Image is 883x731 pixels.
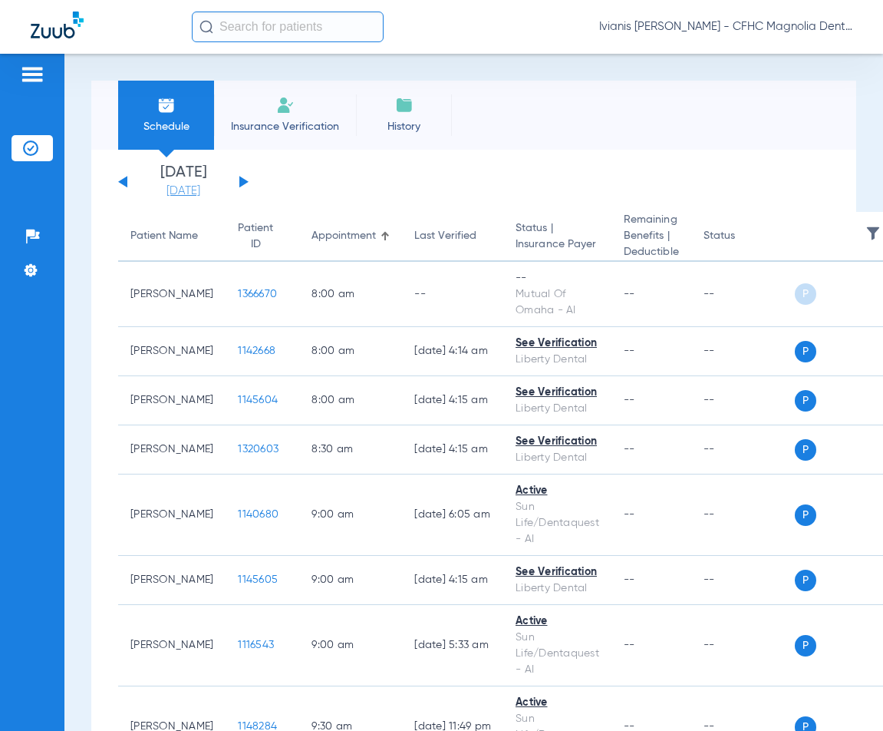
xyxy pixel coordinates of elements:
div: Liberty Dental [516,352,599,368]
div: Appointment [311,228,390,244]
img: Schedule [157,96,176,114]
div: See Verification [516,564,599,580]
div: See Verification [516,336,599,352]
img: Zuub Logo [31,12,84,38]
span: P [795,390,816,412]
span: Insurance Verification [226,119,344,134]
span: 1145604 [238,395,278,405]
div: Active [516,483,599,499]
span: P [795,439,816,461]
span: -- [624,395,635,405]
div: Patient Name [130,228,213,244]
img: filter.svg [865,226,881,241]
td: [PERSON_NAME] [118,425,226,475]
img: Manual Insurance Verification [276,96,295,114]
span: P [795,283,816,305]
span: P [795,635,816,657]
th: Status [691,212,795,262]
div: Sun Life/Dentaquest - AI [516,630,599,678]
div: -- [516,270,599,286]
div: Patient ID [238,220,273,253]
td: -- [691,556,795,605]
span: 1145605 [238,574,278,585]
div: Active [516,614,599,630]
td: -- [691,475,795,556]
span: P [795,341,816,362]
td: [PERSON_NAME] [118,475,226,556]
td: [DATE] 4:15 AM [402,376,503,425]
td: 9:00 AM [299,605,402,686]
li: [DATE] [137,165,229,199]
span: -- [624,574,635,585]
span: 1116543 [238,640,274,650]
div: Appointment [311,228,376,244]
a: [DATE] [137,184,229,199]
td: 8:00 AM [299,327,402,376]
td: -- [691,327,795,376]
div: Last Verified [414,228,476,244]
img: hamburger-icon [20,65,44,84]
span: -- [624,346,635,356]
span: Insurance Payer [516,237,599,253]
td: 9:00 AM [299,475,402,556]
span: -- [624,509,635,520]
td: [PERSON_NAME] [118,327,226,376]
td: -- [402,262,503,327]
span: Ivianis [PERSON_NAME] - CFHC Magnolia Dental [599,19,852,35]
div: Last Verified [414,228,491,244]
span: -- [624,289,635,299]
th: Remaining Benefits | [611,212,691,262]
div: Liberty Dental [516,580,599,597]
span: -- [624,640,635,650]
td: [DATE] 4:15 AM [402,425,503,475]
td: 8:00 AM [299,376,402,425]
td: [DATE] 4:14 AM [402,327,503,376]
td: 8:00 AM [299,262,402,327]
img: History [395,96,413,114]
td: [DATE] 6:05 AM [402,475,503,556]
div: Active [516,695,599,711]
span: History [367,119,440,134]
td: 8:30 AM [299,425,402,475]
span: 1142668 [238,346,275,356]
td: -- [691,376,795,425]
div: Mutual Of Omaha - AI [516,286,599,319]
td: [DATE] 5:33 AM [402,605,503,686]
div: See Verification [516,434,599,450]
div: Liberty Dental [516,450,599,466]
td: [PERSON_NAME] [118,262,226,327]
img: Search Icon [199,20,213,34]
td: [PERSON_NAME] [118,556,226,605]
div: Sun Life/Dentaquest - AI [516,499,599,547]
span: -- [624,444,635,455]
div: Liberty Dental [516,401,599,417]
span: Deductible [624,244,679,260]
td: [PERSON_NAME] [118,605,226,686]
div: Patient ID [238,220,287,253]
td: 9:00 AM [299,556,402,605]
td: [PERSON_NAME] [118,376,226,425]
td: -- [691,425,795,475]
span: P [795,570,816,591]
td: [DATE] 4:15 AM [402,556,503,605]
span: 1140680 [238,509,278,520]
span: 1366670 [238,289,277,299]
span: P [795,504,816,526]
span: Schedule [130,119,203,134]
input: Search for patients [192,12,384,42]
td: -- [691,605,795,686]
span: 1320603 [238,444,278,455]
td: -- [691,262,795,327]
th: Status | [503,212,611,262]
div: Patient Name [130,228,198,244]
div: See Verification [516,385,599,401]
